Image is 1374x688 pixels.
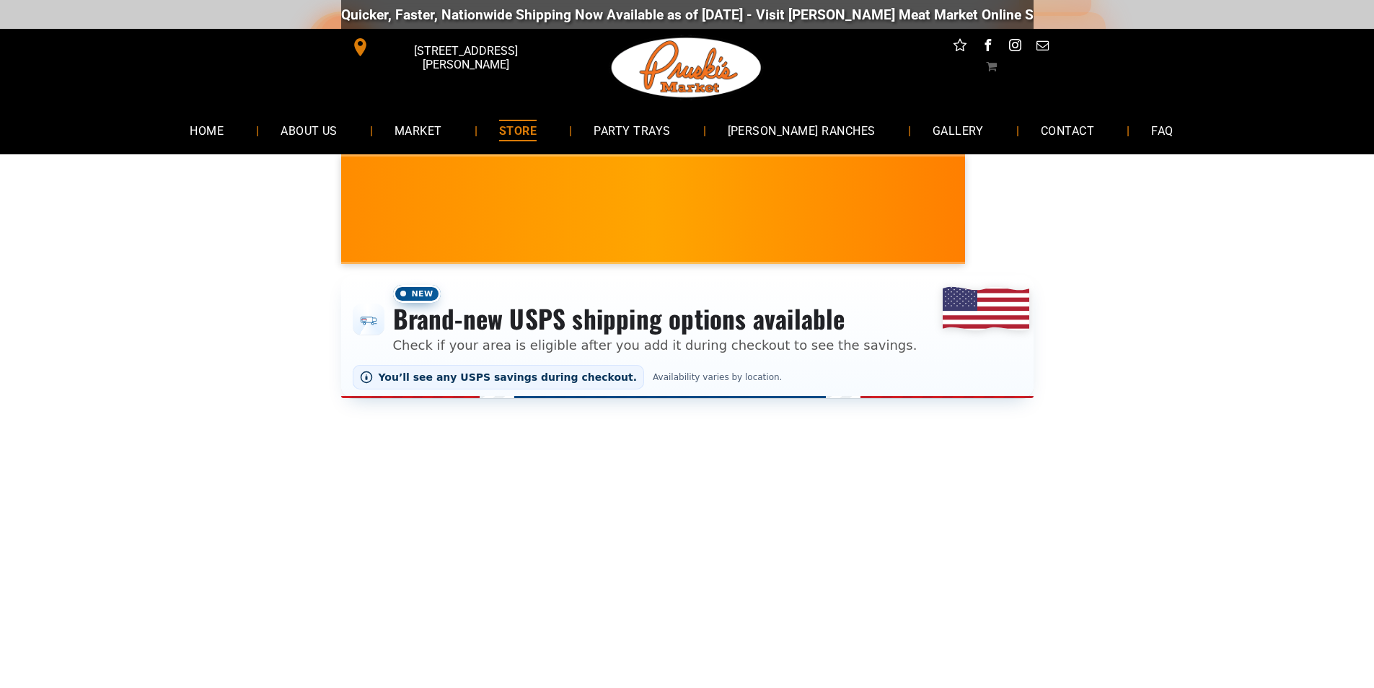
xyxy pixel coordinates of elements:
a: instagram [1005,36,1024,58]
img: Pruski-s+Market+HQ+Logo2-1920w.png [609,29,765,107]
a: PARTY TRAYS [572,111,692,149]
a: GALLERY [911,111,1005,149]
span: New [393,285,441,303]
a: facebook [978,36,997,58]
a: HOME [168,111,245,149]
a: Social network [951,36,969,58]
a: ABOUT US [259,111,359,149]
div: Shipping options announcement [341,275,1034,398]
p: Check if your area is eligible after you add it during checkout to see the savings. [393,335,917,355]
h3: Brand-new USPS shipping options available [393,303,917,335]
a: MARKET [373,111,464,149]
a: [STREET_ADDRESS][PERSON_NAME] [341,36,562,58]
div: Quicker, Faster, Nationwide Shipping Now Available as of [DATE] - Visit [PERSON_NAME] Meat Market... [341,6,1215,23]
a: [PERSON_NAME] RANCHES [706,111,897,149]
a: email [1033,36,1052,58]
span: Availability varies by location. [650,372,785,382]
span: [STREET_ADDRESS][PERSON_NAME] [372,37,558,79]
a: CONTACT [1019,111,1116,149]
a: STORE [477,111,558,149]
a: FAQ [1129,111,1194,149]
span: You’ll see any USPS savings during checkout. [379,371,638,383]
